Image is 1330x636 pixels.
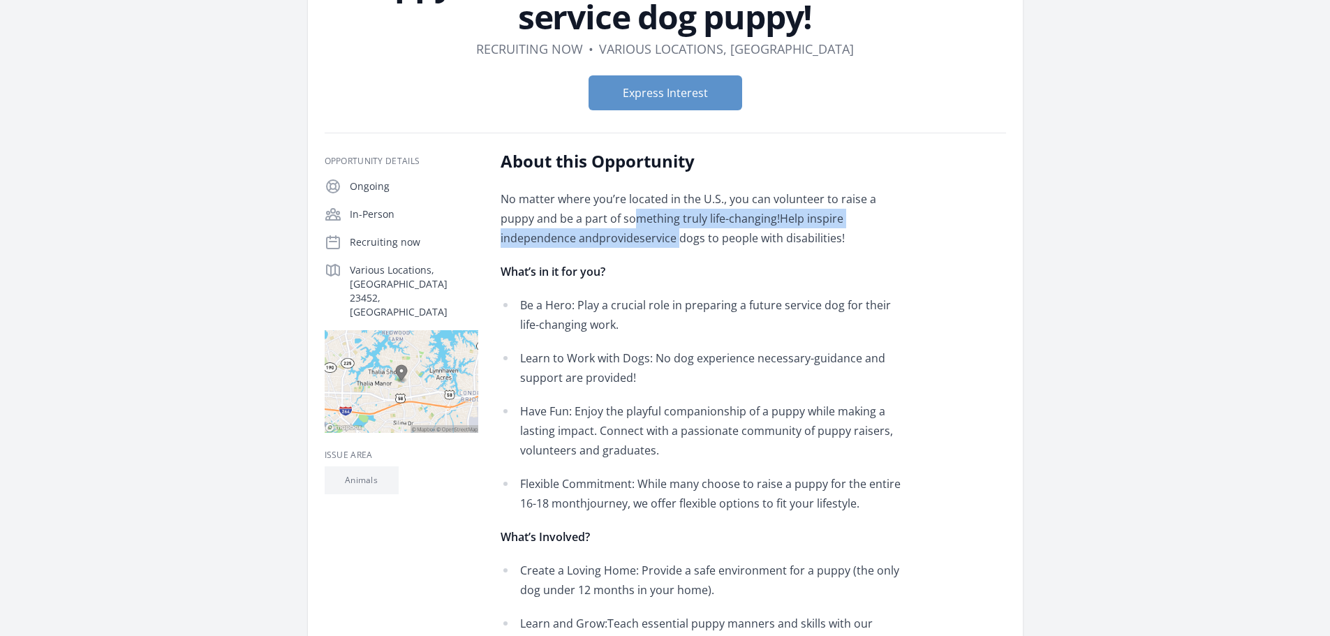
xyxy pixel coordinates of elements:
[350,235,478,249] p: Recruiting now
[520,401,909,460] p: Have Fun: Enjoy the playful companionship of a puppy while making a lasting impact. Connect with ...
[325,156,478,167] h3: Opportunity Details
[350,179,478,193] p: Ongoing
[325,330,478,433] img: Map
[325,466,399,494] li: Animals
[599,39,854,59] dd: Various Locations, [GEOGRAPHIC_DATA]
[520,474,909,513] p: Flexible Commitment: While many choose to raise a puppy for the entire 16-18 monthjourney, we off...
[325,450,478,461] h3: Issue area
[501,264,605,279] strong: What’s in it for you?
[476,39,583,59] dd: Recruiting now
[589,75,742,110] button: Express Interest
[520,561,909,600] p: Create a Loving Home: Provide a safe environment for a puppy (the only dog under 12 months in you...
[501,150,909,172] h2: About this Opportunity
[520,348,909,387] p: Learn to Work with Dogs: No dog experience necessary-guidance and support are provided!
[350,207,478,221] p: In-Person
[501,529,590,545] strong: What’s Involved?
[350,263,478,319] p: Various Locations, [GEOGRAPHIC_DATA] 23452, [GEOGRAPHIC_DATA]
[520,295,909,334] p: Be a Hero: Play a crucial role in preparing a future service dog for their life-changing work.
[501,189,909,248] p: No matter where you’re located in the U.S., you can volunteer to raise a puppy and be a part of s...
[589,39,593,59] div: •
